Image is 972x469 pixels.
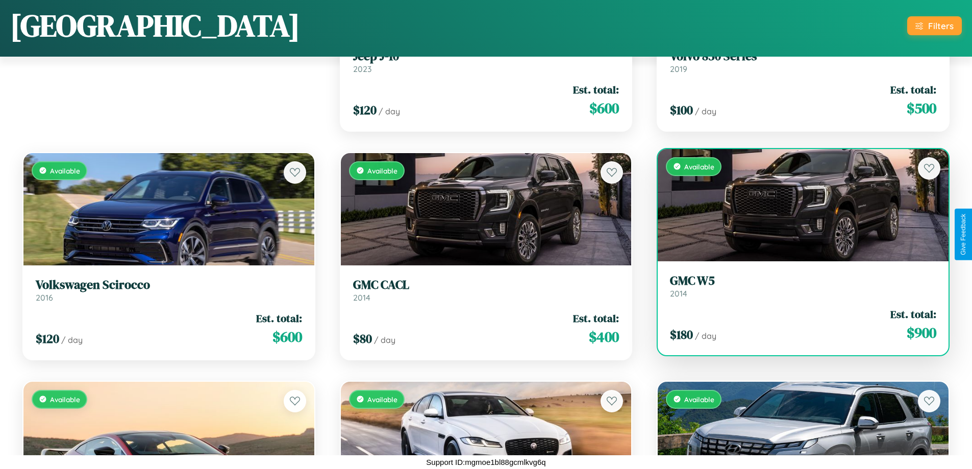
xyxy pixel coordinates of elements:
[670,288,687,299] span: 2014
[61,335,83,345] span: / day
[670,274,936,299] a: GMC W52014
[695,106,716,116] span: / day
[670,274,936,288] h3: GMC W5
[670,49,936,74] a: Volvo 850 Series2019
[374,335,395,345] span: / day
[670,49,936,64] h3: Volvo 850 Series
[353,278,619,303] a: GMC CACL2014
[36,330,59,347] span: $ 120
[50,395,80,404] span: Available
[353,64,371,74] span: 2023
[256,311,302,326] span: Est. total:
[353,102,377,118] span: $ 120
[353,330,372,347] span: $ 80
[890,307,936,322] span: Est. total:
[684,162,714,171] span: Available
[353,49,619,64] h3: Jeep J-10
[353,49,619,74] a: Jeep J-102023
[10,5,300,46] h1: [GEOGRAPHIC_DATA]
[573,82,619,97] span: Est. total:
[367,166,397,175] span: Available
[928,20,954,31] div: Filters
[589,98,619,118] span: $ 600
[36,292,53,303] span: 2016
[670,64,687,74] span: 2019
[670,102,693,118] span: $ 100
[36,278,302,292] h3: Volkswagen Scirocco
[907,323,936,343] span: $ 900
[353,292,370,303] span: 2014
[960,214,967,255] div: Give Feedback
[426,455,545,469] p: Support ID: mgmoe1bl88gcmlkvg6q
[573,311,619,326] span: Est. total:
[589,327,619,347] span: $ 400
[907,98,936,118] span: $ 500
[670,326,693,343] span: $ 180
[353,278,619,292] h3: GMC CACL
[907,16,962,35] button: Filters
[367,395,397,404] span: Available
[272,327,302,347] span: $ 600
[379,106,400,116] span: / day
[684,395,714,404] span: Available
[50,166,80,175] span: Available
[36,278,302,303] a: Volkswagen Scirocco2016
[890,82,936,97] span: Est. total:
[695,331,716,341] span: / day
